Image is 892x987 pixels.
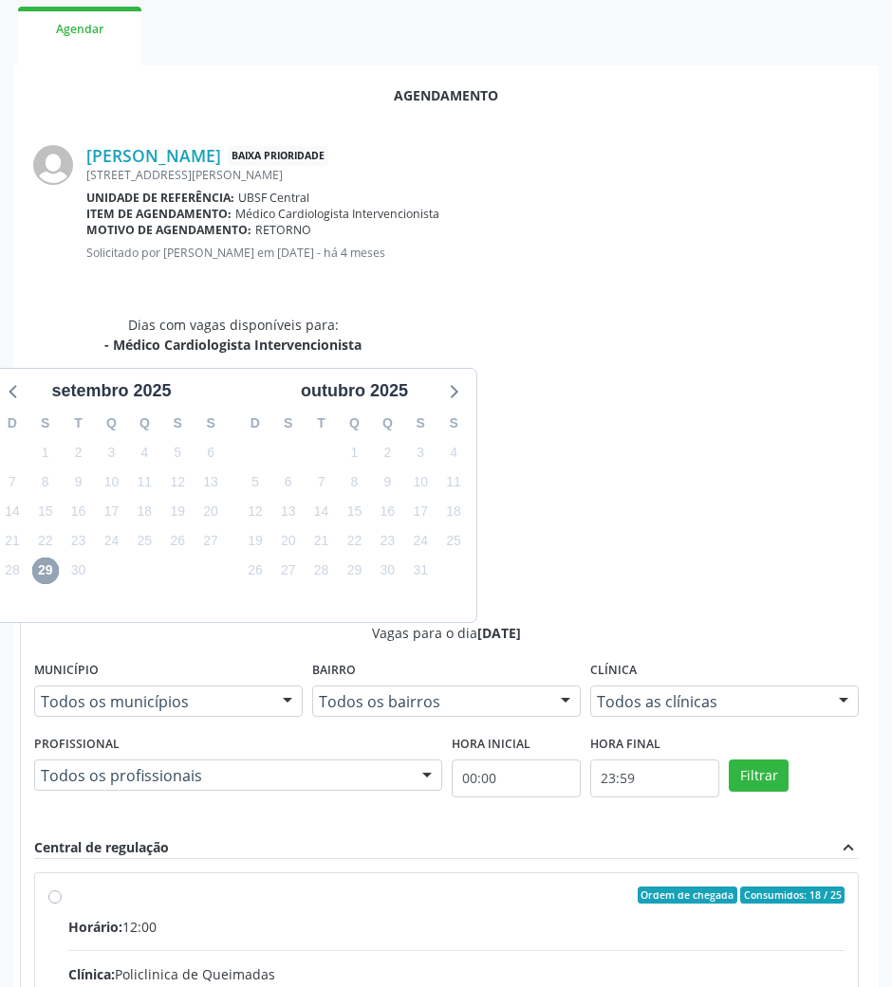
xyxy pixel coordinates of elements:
span: Médico Cardiologista Intervencionista [235,206,439,222]
p: Solicitado por [PERSON_NAME] em [DATE] - há 4 meses [86,245,859,261]
span: quarta-feira, 22 de outubro de 2025 [341,528,367,555]
span: quinta-feira, 4 de setembro de 2025 [131,439,158,466]
span: sexta-feira, 5 de setembro de 2025 [164,439,191,466]
span: Consumidos: 18 / 25 [740,886,845,904]
div: S [28,409,62,438]
span: Todos os municípios [41,692,264,711]
span: sábado, 4 de outubro de 2025 [440,439,467,466]
span: quinta-feira, 30 de outubro de 2025 [374,557,400,584]
span: sexta-feira, 12 de setembro de 2025 [164,468,191,495]
span: quarta-feira, 17 de setembro de 2025 [98,499,124,525]
span: sexta-feira, 3 de outubro de 2025 [407,439,434,466]
span: Agendar [56,21,103,37]
span: quinta-feira, 11 de setembro de 2025 [131,468,158,495]
div: Q [371,409,404,438]
span: Todos as clínicas [597,692,820,711]
div: [STREET_ADDRESS][PERSON_NAME] [86,167,859,183]
span: quinta-feira, 23 de outubro de 2025 [374,528,400,555]
span: terça-feira, 30 de setembro de 2025 [65,557,92,584]
span: quinta-feira, 9 de outubro de 2025 [374,468,400,495]
div: S [195,409,228,438]
span: domingo, 19 de outubro de 2025 [242,528,269,555]
span: sábado, 11 de outubro de 2025 [440,468,467,495]
span: quarta-feira, 1 de outubro de 2025 [341,439,367,466]
span: quarta-feira, 24 de setembro de 2025 [98,528,124,555]
span: quinta-feira, 25 de setembro de 2025 [131,528,158,555]
a: [PERSON_NAME] [86,145,221,166]
div: setembro 2025 [44,378,178,404]
span: sábado, 6 de setembro de 2025 [197,439,224,466]
span: sexta-feira, 10 de outubro de 2025 [407,468,434,495]
span: segunda-feira, 29 de setembro de 2025 [32,557,59,584]
span: Horário: [68,918,122,936]
span: segunda-feira, 27 de outubro de 2025 [275,557,302,584]
span: quinta-feira, 2 de outubro de 2025 [374,439,400,466]
span: segunda-feira, 8 de setembro de 2025 [32,468,59,495]
span: sábado, 20 de setembro de 2025 [197,499,224,525]
span: Ordem de chegada [638,886,737,904]
span: segunda-feira, 15 de setembro de 2025 [32,499,59,525]
span: quarta-feira, 15 de outubro de 2025 [341,499,367,525]
span: terça-feira, 14 de outubro de 2025 [308,499,335,525]
span: domingo, 26 de outubro de 2025 [242,557,269,584]
span: sexta-feira, 17 de outubro de 2025 [407,499,434,525]
div: outubro 2025 [293,378,416,404]
span: segunda-feira, 6 de outubro de 2025 [275,468,302,495]
b: Unidade de referência: [86,190,234,206]
span: terça-feira, 7 de outubro de 2025 [308,468,335,495]
span: Baixa Prioridade [228,146,328,166]
div: Q [128,409,161,438]
div: T [305,409,338,438]
span: domingo, 5 de outubro de 2025 [242,468,269,495]
span: segunda-feira, 1 de setembro de 2025 [32,439,59,466]
span: Todos os bairros [319,692,542,711]
span: segunda-feira, 22 de setembro de 2025 [32,528,59,555]
label: Clínica [590,656,637,685]
div: T [62,409,95,438]
div: Agendamento [33,85,859,105]
label: Hora inicial [452,730,530,759]
div: - Médico Cardiologista Intervencionista [104,335,362,355]
span: quarta-feira, 8 de outubro de 2025 [341,468,367,495]
span: sábado, 18 de outubro de 2025 [440,499,467,525]
span: quarta-feira, 3 de setembro de 2025 [98,439,124,466]
span: RETORNO [255,222,311,238]
label: Hora final [590,730,660,759]
i: expand_less [838,837,859,858]
span: terça-feira, 21 de outubro de 2025 [308,528,335,555]
span: segunda-feira, 13 de outubro de 2025 [275,499,302,525]
div: D [239,409,272,438]
img: img [33,145,73,185]
span: terça-feira, 28 de outubro de 2025 [308,557,335,584]
span: sexta-feira, 31 de outubro de 2025 [407,557,434,584]
div: Central de regulação [34,837,169,858]
span: Clínica: [68,965,115,983]
span: Todos os profissionais [41,766,403,785]
b: Motivo de agendamento: [86,222,251,238]
div: Vagas para o dia [34,623,859,643]
div: S [271,409,305,438]
span: sexta-feira, 26 de setembro de 2025 [164,528,191,555]
span: terça-feira, 2 de setembro de 2025 [65,439,92,466]
div: Q [95,409,128,438]
span: [DATE] [477,624,521,642]
div: Dias com vagas disponíveis para: [104,315,362,355]
label: Bairro [312,656,356,685]
input: Selecione o horário [452,759,581,797]
span: domingo, 12 de outubro de 2025 [242,499,269,525]
span: quarta-feira, 10 de setembro de 2025 [98,468,124,495]
div: S [161,409,195,438]
span: quinta-feira, 16 de outubro de 2025 [374,499,400,525]
div: S [437,409,471,438]
b: Item de agendamento: [86,206,232,222]
span: quarta-feira, 29 de outubro de 2025 [341,557,367,584]
span: terça-feira, 9 de setembro de 2025 [65,468,92,495]
span: UBSF Central [238,190,309,206]
span: terça-feira, 16 de setembro de 2025 [65,499,92,525]
div: Q [338,409,371,438]
input: Selecione o horário [590,759,719,797]
label: Profissional [34,730,120,759]
span: segunda-feira, 20 de outubro de 2025 [275,528,302,555]
span: sábado, 27 de setembro de 2025 [197,528,224,555]
span: quinta-feira, 18 de setembro de 2025 [131,499,158,525]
